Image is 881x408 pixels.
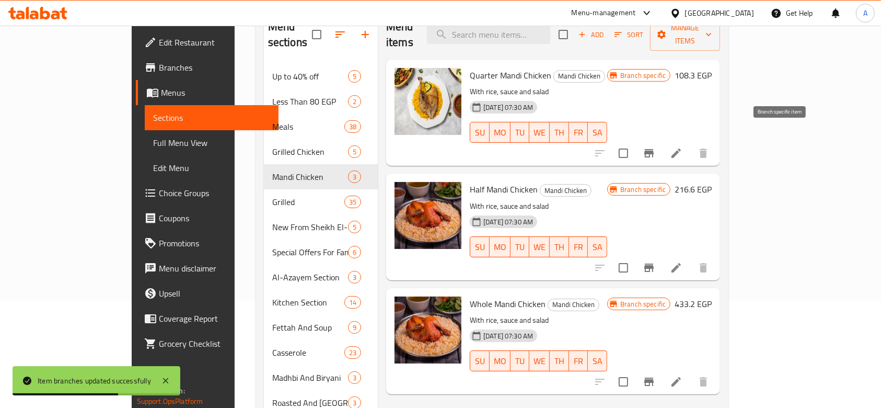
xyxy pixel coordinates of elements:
div: Up to 40% off5 [264,64,378,89]
span: 2 [349,97,361,107]
span: 3 [349,398,361,408]
span: 6 [349,247,361,257]
div: Mandi Chicken [272,171,348,183]
span: Up to 40% off [272,70,348,83]
div: items [348,70,361,83]
a: Edit menu item [670,147,682,160]
div: [GEOGRAPHIC_DATA] [685,7,754,19]
span: Whole Mandi Chicken [470,296,546,312]
button: SU [470,350,490,371]
span: Coupons [159,212,271,224]
span: WE [534,125,546,140]
span: TU [515,354,526,369]
p: With rice, sauce and salad [470,200,607,213]
span: 9 [349,323,361,333]
button: MO [490,350,511,371]
h2: Menu items [386,19,414,50]
div: Meals38 [264,114,378,139]
span: Select to update [612,257,634,279]
span: Special Offers For Families [272,246,348,258]
a: Support.OpsPlatform [137,394,203,408]
h6: 433.2 EGP [675,297,712,311]
a: Sections [145,105,279,130]
span: Meals [272,120,344,133]
div: Mandi Chicken [548,299,599,311]
span: 3 [349,273,361,282]
button: delete [691,369,716,394]
button: Branch-specific-item [636,255,662,280]
span: Menus [161,86,271,99]
span: Upsell [159,287,271,300]
span: FR [573,240,584,255]
span: Add [577,29,605,41]
span: Choice Groups [159,187,271,199]
a: Full Menu View [145,130,279,155]
span: Grilled Chicken [272,145,348,158]
span: Mandi Chicken [540,185,591,197]
span: MO [494,240,506,255]
button: Sort [612,27,646,43]
button: TH [550,350,569,371]
span: Half Mandi Chicken [470,182,538,197]
span: Quarter Mandi Chicken [470,67,551,83]
span: Grocery Checklist [159,337,271,350]
span: [DATE] 07:30 AM [479,103,537,112]
span: 38 [345,122,361,132]
div: items [348,221,361,233]
span: Promotions [159,237,271,250]
span: Coverage Report [159,312,271,325]
span: 5 [349,147,361,157]
div: Less Than 80 EGP2 [264,89,378,114]
div: Mandi Chicken [540,184,592,197]
span: WE [534,240,546,255]
span: SU [474,240,485,255]
span: FR [573,354,584,369]
div: Al-Azayem Section3 [264,265,378,290]
a: Edit Restaurant [136,30,279,55]
span: TH [554,240,565,255]
span: 14 [345,298,361,308]
span: Select section [552,24,574,46]
div: Fettah And Soup9 [264,315,378,340]
button: Branch-specific-item [636,369,662,394]
a: Edit menu item [670,262,682,274]
span: TU [515,240,526,255]
p: With rice, sauce and salad [470,85,607,98]
button: FR [569,122,588,143]
span: Grilled [272,196,344,208]
div: Mandi Chicken [553,70,605,83]
span: Casserole [272,346,344,359]
a: Coverage Report [136,306,279,331]
button: SA [588,122,607,143]
a: Promotions [136,231,279,256]
span: Sort sections [328,22,353,47]
span: Al-Azayem Section [272,271,348,284]
a: Grocery Checklist [136,331,279,356]
span: Fettah And Soup [272,321,348,334]
span: A [863,7,867,19]
div: items [344,346,361,359]
span: Branch specific [616,185,670,195]
span: Madhbi And Biryani [272,371,348,384]
div: Grilled35 [264,189,378,214]
div: items [344,196,361,208]
span: Mandi Chicken [554,70,605,82]
h6: 216.6 EGP [675,182,712,197]
div: items [344,296,361,309]
div: Menu-management [572,7,636,19]
span: 35 [345,197,361,207]
button: delete [691,141,716,166]
a: Edit Menu [145,155,279,180]
span: TH [554,125,565,140]
button: WE [529,122,550,143]
div: items [344,120,361,133]
div: items [348,371,361,384]
span: Menu disclaimer [159,262,271,275]
span: Sort [615,29,643,41]
span: Mandi Chicken [548,299,599,311]
a: Menu disclaimer [136,256,279,281]
div: Mandi Chicken3 [264,164,378,189]
div: items [348,246,361,258]
span: 5 [349,222,361,232]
